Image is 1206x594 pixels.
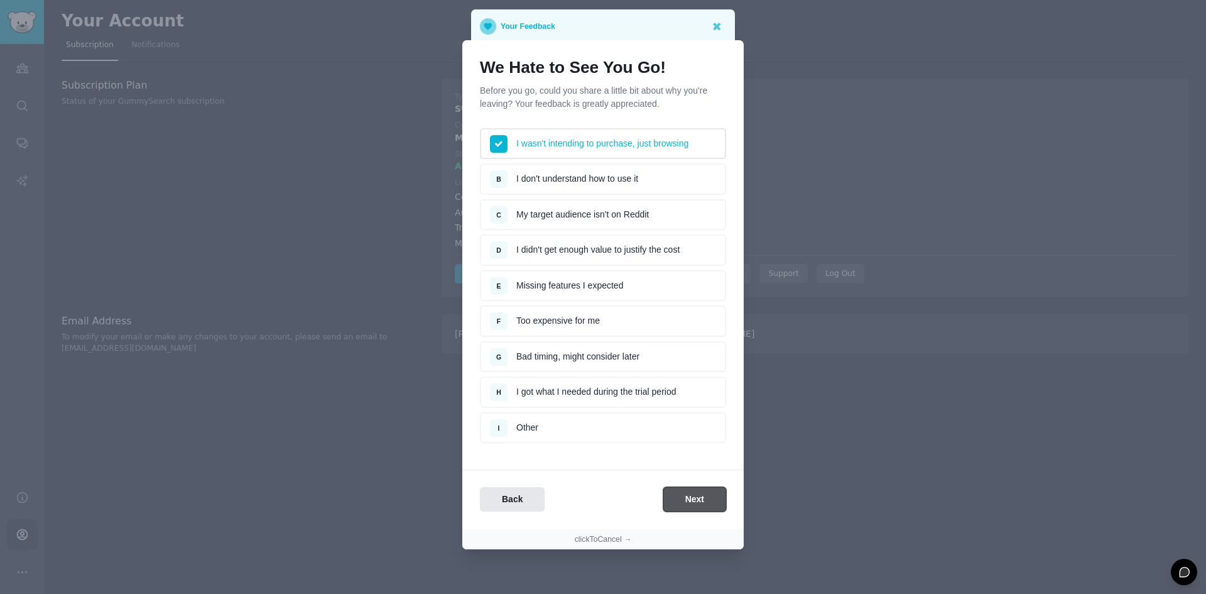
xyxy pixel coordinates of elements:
span: D [496,246,501,254]
span: C [496,211,501,219]
p: Your Feedback [501,18,555,35]
span: E [496,282,501,290]
span: H [496,388,501,396]
p: Before you go, could you share a little bit about why you're leaving? Your feedback is greatly ap... [480,84,726,111]
button: Back [480,487,545,512]
span: B [496,175,501,183]
span: I [498,424,500,432]
button: clickToCancel → [575,534,632,546]
button: Next [663,487,726,512]
h1: We Hate to See You Go! [480,58,726,78]
span: G [496,353,501,361]
span: F [497,317,501,325]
